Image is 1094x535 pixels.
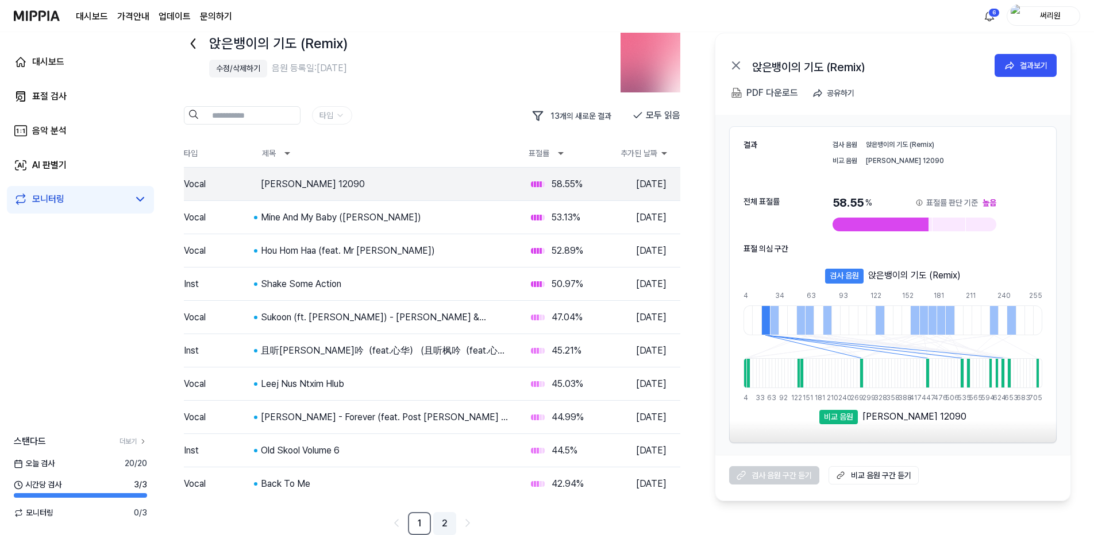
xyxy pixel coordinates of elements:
div: 683 [1016,393,1019,403]
div: [PERSON_NAME] 12090 [866,154,1042,166]
div: Old Skool Volume 6 [261,444,513,458]
button: 공유하기 [807,82,864,104]
div: 122 [870,290,879,301]
div: 388 [898,393,901,403]
div: 447 [922,393,924,403]
a: 문의하기 [200,10,232,24]
div: 공유하기 [827,87,854,99]
div: 44.99 % [552,410,584,424]
div: 240 [997,290,1006,301]
div: 비교 음원 [833,154,861,166]
div: 328 [874,393,877,403]
button: 모두 읽음 [632,106,680,125]
img: Search [189,110,198,119]
div: 93 [839,290,848,301]
div: [PERSON_NAME] 12090 [261,177,513,191]
div: 대시보드 [32,55,64,69]
td: Vocal [184,168,253,200]
div: 53.13 % [552,211,580,224]
div: 358 [886,393,889,403]
div: 수정/삭제하기 [216,63,260,75]
td: [DATE] [627,268,680,300]
div: [PERSON_NAME] - Forever (feat. Post [PERSON_NAME] & Clever)(Audio) [261,410,513,424]
div: 且听[PERSON_NAME]吟（feat.心华） (且听枫吟（feat.心华）) [261,344,513,358]
div: 506 [945,393,948,403]
div: 240 [838,393,841,403]
button: 알림6 [980,7,999,25]
img: PDF Download [731,88,742,98]
img: profile [1011,5,1024,28]
div: 검사 음원 [833,138,861,150]
h2: 표절 의심 구간 [744,243,788,255]
a: 결과검사 음원앉은뱅이의 기도 (Remix)비교 음원[PERSON_NAME] 12090전체 표절률58.55%information표절률 판단 기준높음표절 의심 구간검사 음원앉은뱅... [715,115,1070,455]
div: 151 [803,393,806,403]
a: AI 판별기 [7,152,154,179]
span: 모니터링 [14,507,53,519]
a: 1 [408,512,431,535]
div: 92 [779,393,782,403]
td: Inst [184,268,253,300]
div: 47.04 % [552,311,583,324]
button: 수정/삭제하기 [209,60,267,77]
div: 6 [988,8,1000,17]
div: Mine And My Baby ([PERSON_NAME]) [261,211,513,224]
a: 업데이트 [159,10,191,24]
div: 705 [1028,393,1042,403]
div: 44.5 % [552,444,577,458]
div: 535 [957,393,960,403]
td: Vocal [184,401,253,433]
div: 4 [744,290,752,301]
div: 45.21 % [552,344,581,358]
a: 모니터링 [14,192,129,206]
div: Shake Some Action [261,277,513,291]
th: 타입 [184,139,253,167]
div: 211 [966,290,974,301]
div: 음원 등록일: [DATE] [272,61,347,75]
div: 255 [1029,290,1042,301]
div: 앉은뱅이의 기도 (Remix) [868,269,961,282]
div: [PERSON_NAME] 12090 [862,410,966,420]
div: 565 [969,393,972,403]
div: 299 [862,393,865,403]
td: [DATE] [627,335,680,367]
div: 앉은뱅이의 기도 (Remix) [752,59,982,72]
div: 594 [981,393,984,403]
td: [DATE] [627,401,680,433]
td: Vocal [184,235,253,267]
a: 더보기 [120,436,147,447]
td: [DATE] [627,301,680,334]
button: 표절률 판단 기준높음 [915,195,996,211]
div: 표절률 판단 기준 [926,195,978,211]
td: Vocal [184,301,253,334]
button: 가격안내 [117,10,149,24]
th: 표절률 [519,139,611,167]
a: 음악 분석 [7,117,154,145]
div: 42.94 % [552,477,584,491]
a: Go to next page [459,514,477,532]
div: 음악 분석 [32,124,67,138]
a: 대시보드 [7,48,154,76]
button: 13개의 새로운 결과 [526,106,621,126]
div: 58.55 [833,195,996,211]
button: 결과보기 [995,54,1057,77]
div: 417 [910,393,912,403]
span: 시간당 검사 [14,479,61,491]
div: 33 [756,393,758,403]
div: 476 [934,393,937,403]
span: 0 / 3 [134,507,147,519]
img: external link [834,470,848,481]
span: 오늘 검사 [14,458,55,470]
div: 표절 검사 [32,90,67,103]
div: 52.89 % [552,244,583,258]
td: [DATE] [627,368,680,400]
nav: pagination [184,512,680,535]
div: 앉은뱅이의 기도 (Remix) [209,33,609,55]
div: 검사 음원 [825,269,864,284]
img: 알림 [983,9,996,23]
a: 표절 검사 [7,83,154,110]
button: PDF 다운로드 [729,82,800,104]
td: Inst [184,335,253,367]
div: 181 [934,290,942,301]
td: [DATE] [627,201,680,234]
div: 269 [850,393,853,403]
